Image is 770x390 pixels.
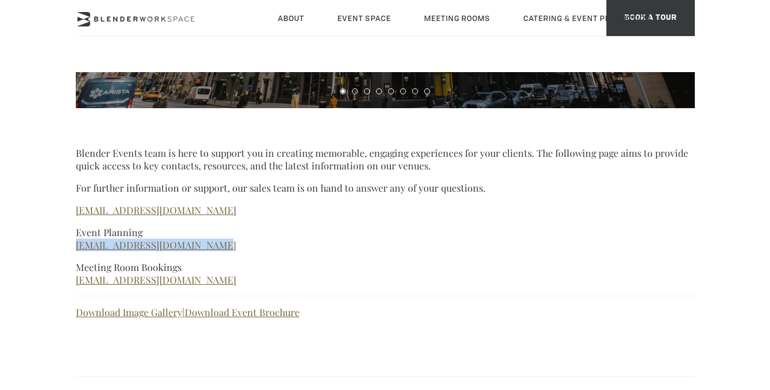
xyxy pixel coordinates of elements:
[76,204,236,216] a: [EMAIL_ADDRESS][DOMAIN_NAME]
[76,181,695,194] p: For further information or support, our sales team is on hand to answer any of your questions.
[76,306,695,318] p: |
[76,273,236,286] a: [EMAIL_ADDRESS][DOMAIN_NAME]
[76,261,695,286] p: Meeting Room Bookings
[76,239,236,251] a: [EMAIL_ADDRESS][DOMAIN_NAME]
[76,147,695,172] p: Blender Events team is here to support you in creating memorable, engaging experiences for your c...
[76,306,182,318] a: Download Image Gallery
[185,306,300,318] a: Download Event Brochure
[76,226,695,251] p: Event Planning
